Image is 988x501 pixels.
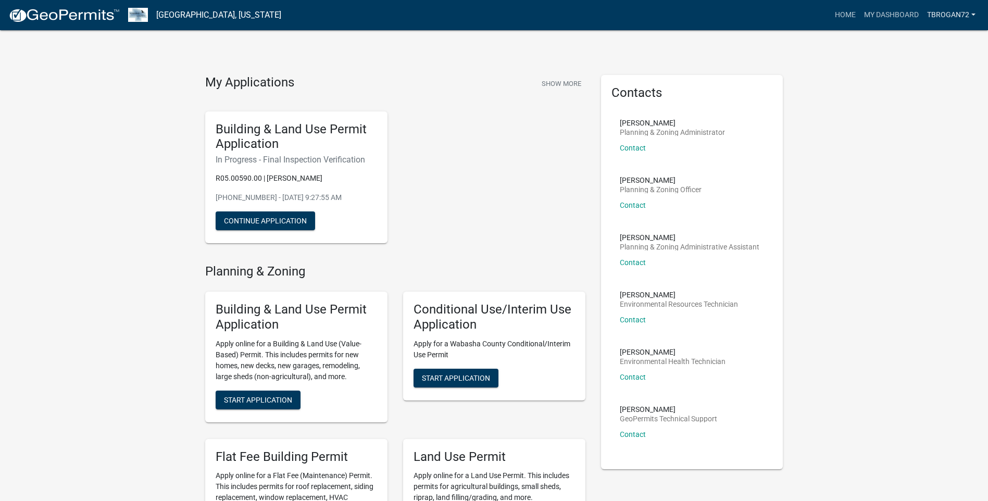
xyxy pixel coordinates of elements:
[620,316,646,324] a: Contact
[831,5,860,25] a: Home
[620,186,702,193] p: Planning & Zoning Officer
[620,430,646,439] a: Contact
[414,339,575,360] p: Apply for a Wabasha County Conditional/Interim Use Permit
[414,449,575,465] h5: Land Use Permit
[620,258,646,267] a: Contact
[216,449,377,465] h5: Flat Fee Building Permit
[224,395,292,404] span: Start Application
[620,406,717,413] p: [PERSON_NAME]
[620,415,717,422] p: GeoPermits Technical Support
[156,6,281,24] a: [GEOGRAPHIC_DATA], [US_STATE]
[205,75,294,91] h4: My Applications
[620,201,646,209] a: Contact
[611,85,773,101] h5: Contacts
[620,358,726,365] p: Environmental Health Technician
[620,119,725,127] p: [PERSON_NAME]
[216,302,377,332] h5: Building & Land Use Permit Application
[414,302,575,332] h5: Conditional Use/Interim Use Application
[216,122,377,152] h5: Building & Land Use Permit Application
[923,5,980,25] a: TBrogan72
[620,144,646,152] a: Contact
[860,5,923,25] a: My Dashboard
[422,373,490,382] span: Start Application
[216,391,301,409] button: Start Application
[216,211,315,230] button: Continue Application
[620,373,646,381] a: Contact
[537,75,585,92] button: Show More
[205,264,585,279] h4: Planning & Zoning
[216,339,377,382] p: Apply online for a Building & Land Use (Value-Based) Permit. This includes permits for new homes,...
[620,177,702,184] p: [PERSON_NAME]
[620,348,726,356] p: [PERSON_NAME]
[414,369,498,387] button: Start Application
[620,234,759,241] p: [PERSON_NAME]
[216,173,377,184] p: R05.00590.00 | [PERSON_NAME]
[620,300,738,308] p: Environmental Resources Technician
[216,192,377,203] p: [PHONE_NUMBER] - [DATE] 9:27:55 AM
[128,8,148,22] img: Wabasha County, Minnesota
[216,155,377,165] h6: In Progress - Final Inspection Verification
[620,243,759,250] p: Planning & Zoning Administrative Assistant
[620,129,725,136] p: Planning & Zoning Administrator
[620,291,738,298] p: [PERSON_NAME]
